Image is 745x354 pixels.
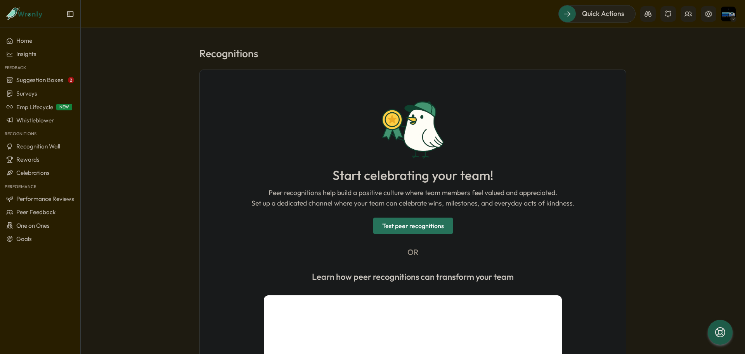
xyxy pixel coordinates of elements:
[382,101,444,159] img: recognitions
[333,168,494,183] h1: Start celebrating your team!
[721,7,736,21] img: Ray Taggart
[251,198,575,208] p: Set up a dedicated channel where your team can celebrate wins, milestones, and everyday acts of k...
[16,169,50,176] span: Celebrations
[558,5,636,22] button: Quick Actions
[382,218,444,234] span: Test peer recognitions
[16,117,54,124] span: Whistleblower
[582,9,624,19] span: Quick Actions
[56,104,72,110] span: NEW
[66,10,74,18] button: Expand sidebar
[16,37,32,44] span: Home
[251,188,575,198] p: Peer recognitions help build a positive culture where team members feel valued and appreciated.
[16,50,36,58] span: Insights
[16,235,32,242] span: Goals
[16,156,40,163] span: Rewards
[373,218,453,234] button: Test peer recognitions
[16,76,63,84] span: Suggestion Boxes
[16,195,74,202] span: Performance Reviews
[407,246,418,258] p: OR
[16,208,56,216] span: Peer Feedback
[16,222,50,229] span: One on Ones
[16,103,53,111] span: Emp Lifecycle
[16,90,37,97] span: Surveys
[199,47,626,60] h1: Recognitions
[68,77,74,83] span: 2
[16,143,60,150] span: Recognition Wall
[312,271,514,283] p: Learn how peer recognitions can transform your team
